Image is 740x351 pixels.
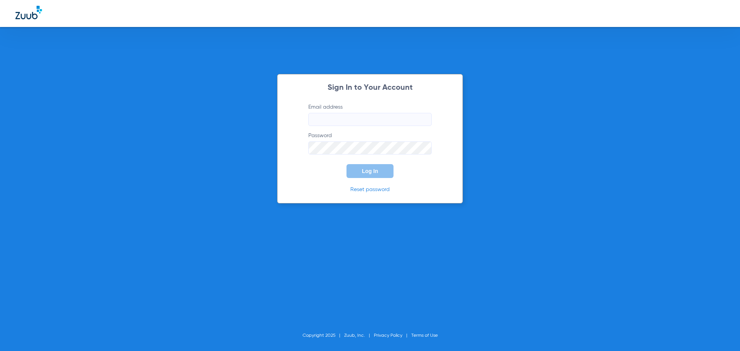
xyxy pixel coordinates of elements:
input: Email address [308,113,432,126]
img: Zuub Logo [15,6,42,19]
label: Password [308,132,432,155]
h2: Sign In to Your Account [297,84,443,92]
label: Email address [308,103,432,126]
li: Copyright 2025 [303,332,344,339]
a: Reset password [350,187,390,192]
a: Terms of Use [411,333,438,338]
input: Password [308,141,432,155]
a: Privacy Policy [374,333,402,338]
button: Log In [346,164,394,178]
span: Log In [362,168,378,174]
iframe: Chat Widget [701,314,740,351]
li: Zuub, Inc. [344,332,374,339]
